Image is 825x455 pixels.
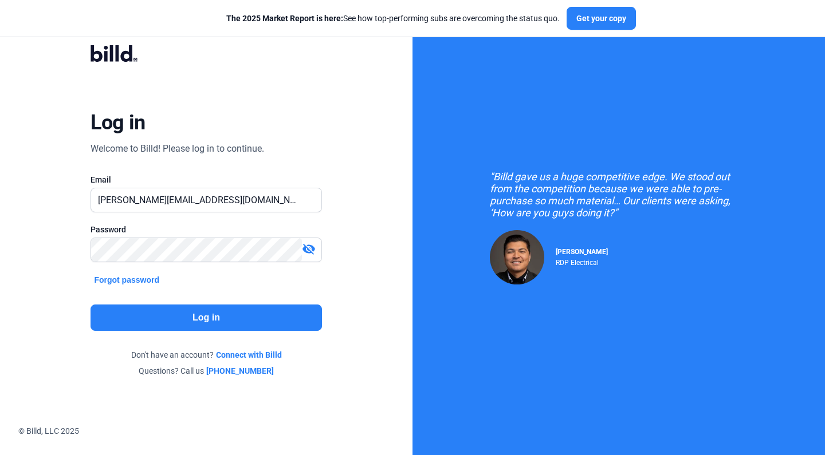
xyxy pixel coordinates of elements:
div: Email [91,174,321,185]
button: Log in [91,304,321,331]
div: Don't have an account? [91,349,321,361]
div: See how top-performing subs are overcoming the status quo. [226,13,560,24]
div: Log in [91,110,145,135]
a: [PHONE_NUMBER] [206,365,274,377]
span: The 2025 Market Report is here: [226,14,343,23]
button: Forgot password [91,274,163,286]
div: Welcome to Billd! Please log in to continue. [91,142,264,156]
div: Questions? Call us [91,365,321,377]
span: [PERSON_NAME] [556,248,608,256]
a: Connect with Billd [216,349,282,361]
button: Get your copy [567,7,636,30]
mat-icon: visibility_off [302,242,316,256]
div: RDP Electrical [556,256,608,267]
img: Raul Pacheco [490,230,544,284]
div: Password [91,224,321,235]
div: "Billd gave us a huge competitive edge. We stood out from the competition because we were able to... [490,171,748,219]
